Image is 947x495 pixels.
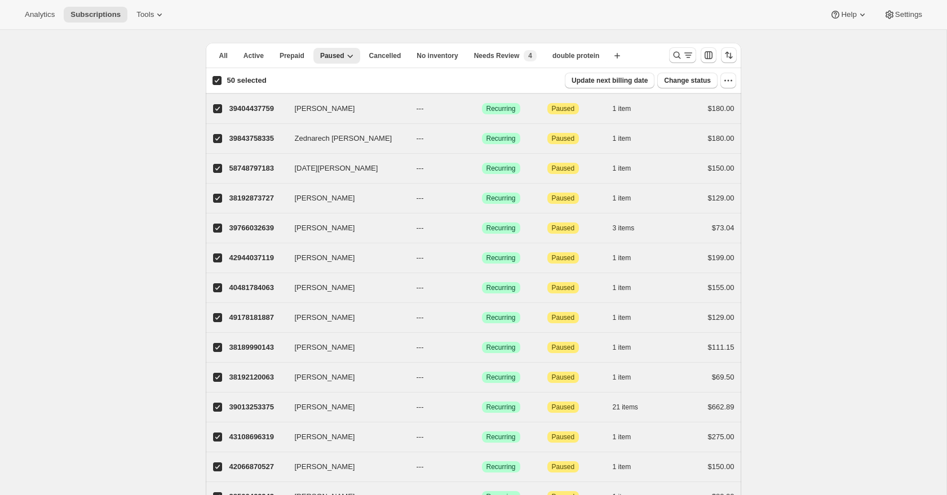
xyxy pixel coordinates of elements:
span: Recurring [486,403,516,412]
p: 42944037119 [229,252,286,264]
button: [PERSON_NAME] [288,189,401,207]
span: Paused [552,164,575,173]
p: 39843758335 [229,133,286,144]
span: Paused [552,343,575,352]
span: $180.00 [708,134,734,142]
button: 1 item [613,190,644,206]
button: 1 item [613,459,644,475]
p: 49178181887 [229,312,286,323]
span: --- [417,253,424,262]
span: Paused [552,194,575,203]
button: [DATE][PERSON_NAME] [288,159,401,177]
span: Paused [552,462,575,471]
button: 1 item [613,131,644,146]
span: Change status [664,76,711,85]
button: Subscriptions [64,7,127,23]
span: $69.50 [712,373,734,381]
button: Customize table column order and visibility [701,47,716,63]
span: 1 item [613,134,631,143]
span: [PERSON_NAME] [295,342,355,353]
div: 38189990143[PERSON_NAME]---SuccessRecurringAttentionPaused1 item$111.15 [229,340,734,355]
p: 43108696319 [229,431,286,443]
p: 38192873727 [229,193,286,204]
span: 1 item [613,462,631,471]
button: [PERSON_NAME] [288,219,401,237]
button: [PERSON_NAME] [288,458,401,476]
span: --- [417,373,424,381]
span: Needs Review [474,51,520,60]
div: 40481784063[PERSON_NAME]---SuccessRecurringAttentionPaused1 item$155.00 [229,280,734,296]
div: 38192873727[PERSON_NAME]---SuccessRecurringAttentionPaused1 item$129.00 [229,190,734,206]
span: --- [417,194,424,202]
span: 1 item [613,343,631,352]
span: [PERSON_NAME] [295,431,355,443]
button: [PERSON_NAME] [288,100,401,118]
span: Paused [552,313,575,322]
span: --- [417,403,424,411]
span: Paused [552,104,575,113]
span: All [219,51,228,60]
div: 42066870527[PERSON_NAME]---SuccessRecurringAttentionPaused1 item$150.00 [229,459,734,475]
span: $275.00 [708,432,734,441]
button: [PERSON_NAME] [288,368,401,386]
button: Create new view [608,48,626,64]
span: 1 item [613,253,631,262]
span: $150.00 [708,462,734,471]
span: --- [417,224,424,232]
span: Tools [136,10,154,19]
span: Recurring [486,224,516,233]
span: $155.00 [708,283,734,292]
span: Paused [552,134,575,143]
span: Analytics [25,10,55,19]
span: Zednarech [PERSON_NAME] [295,133,392,144]
button: Analytics [18,7,61,23]
span: Prepaid [280,51,304,60]
span: Help [841,10,856,19]
span: Recurring [486,283,516,292]
button: Sort the results [721,47,737,63]
span: [PERSON_NAME] [295,372,355,383]
span: --- [417,432,424,441]
span: Recurring [486,164,516,173]
span: 21 items [613,403,638,412]
button: 1 item [613,280,644,296]
span: Paused [552,283,575,292]
div: 39766032639[PERSON_NAME]---SuccessRecurringAttentionPaused3 items$73.04 [229,220,734,236]
span: [PERSON_NAME] [295,312,355,323]
span: Recurring [486,343,516,352]
span: double protein [552,51,599,60]
span: [PERSON_NAME] [295,402,355,413]
p: 38189990143 [229,342,286,353]
span: 1 item [613,313,631,322]
span: Recurring [486,104,516,113]
button: Zednarech [PERSON_NAME] [288,130,401,148]
span: --- [417,104,424,113]
button: [PERSON_NAME] [288,309,401,327]
div: 49178181887[PERSON_NAME]---SuccessRecurringAttentionPaused1 item$129.00 [229,310,734,325]
span: $199.00 [708,253,734,262]
button: Tools [130,7,172,23]
p: 42066870527 [229,461,286,472]
span: --- [417,343,424,351]
span: [PERSON_NAME] [295,461,355,472]
span: $180.00 [708,104,734,113]
span: Paused [552,253,575,262]
span: Recurring [486,432,516,442]
span: 1 item [613,104,631,113]
span: Paused [552,373,575,382]
span: [PERSON_NAME] [295,222,355,234]
span: 1 item [613,194,631,203]
span: Recurring [486,313,516,322]
span: $662.89 [708,403,734,411]
button: [PERSON_NAME] [288,338,401,356]
span: --- [417,283,424,292]
span: Recurring [486,194,516,203]
p: 39404437759 [229,103,286,114]
span: Paused [320,51,344,60]
span: $73.04 [712,224,734,232]
button: Help [823,7,874,23]
p: 50 selected [227,75,266,86]
span: 1 item [613,283,631,292]
span: Recurring [486,373,516,382]
span: 1 item [613,373,631,382]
